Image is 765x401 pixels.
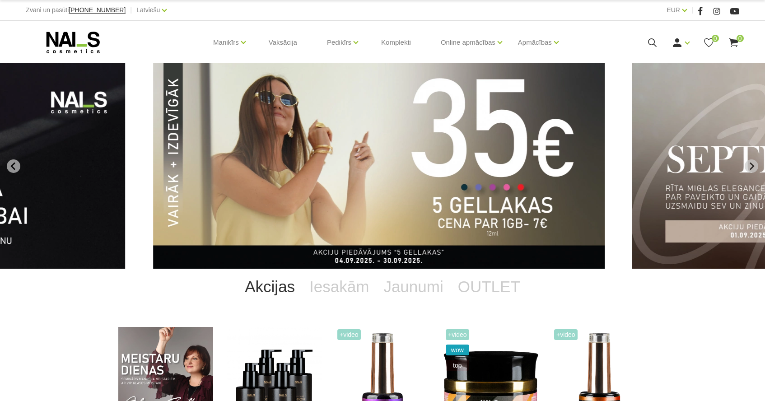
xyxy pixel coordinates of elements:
[7,159,20,173] button: Go to last slide
[26,5,126,16] div: Zvani un pasūti
[451,269,527,305] a: OUTLET
[69,6,126,14] span: [PHONE_NUMBER]
[737,35,744,42] span: 0
[327,24,351,61] a: Pedikīrs
[337,329,361,340] span: +Video
[446,345,469,355] span: wow
[691,5,693,16] span: |
[69,7,126,14] a: [PHONE_NUMBER]
[302,269,376,305] a: Iesakām
[238,269,302,305] a: Akcijas
[518,24,552,61] a: Apmācības
[745,159,758,173] button: Next slide
[446,360,469,371] span: top
[261,21,304,64] a: Vaksācija
[376,269,450,305] a: Jaunumi
[136,5,160,15] a: Latviešu
[703,37,714,48] a: 0
[441,24,495,61] a: Online apmācības
[130,5,132,16] span: |
[667,5,680,15] a: EUR
[554,329,578,340] span: +Video
[446,329,469,340] span: +Video
[728,37,739,48] a: 0
[712,35,719,42] span: 0
[374,21,418,64] a: Komplekti
[153,63,612,269] li: 1 of 12
[213,24,239,61] a: Manikīrs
